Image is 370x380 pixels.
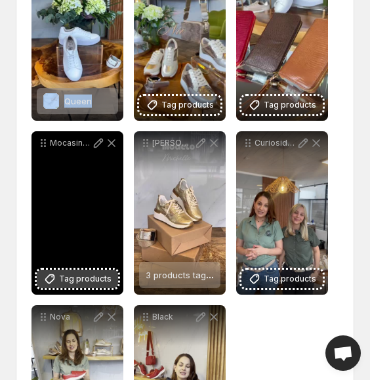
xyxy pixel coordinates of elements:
div: Curiosidades NovaTag products [236,131,328,295]
p: Nova [50,312,92,322]
button: Tag products [139,96,220,114]
button: Tag products [241,96,323,114]
div: MocasinesTag products [31,131,123,295]
span: Queen [64,96,92,106]
img: Queen [43,93,59,109]
div: [PERSON_NAME]3 products tagged [134,131,226,295]
span: Tag products [161,98,214,112]
button: Tag products [241,270,323,288]
p: Black [152,312,194,322]
p: Mocasines [50,138,92,148]
span: Tag products [264,98,316,112]
span: Tag products [264,272,316,285]
span: Tag products [59,272,112,285]
button: Tag products [37,270,118,288]
div: Open chat [325,335,361,371]
p: Curiosidades Nova [255,138,297,148]
span: 3 products tagged [146,270,222,280]
p: [PERSON_NAME] [152,138,194,148]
